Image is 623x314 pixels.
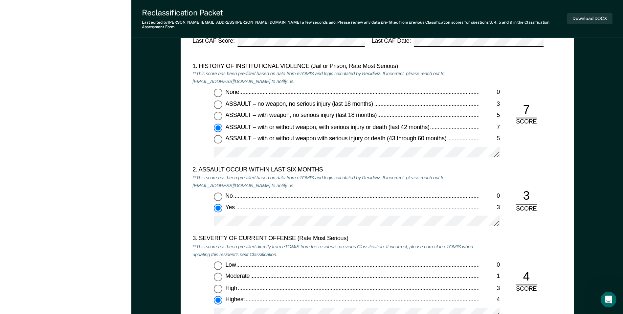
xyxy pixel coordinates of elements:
[214,135,222,144] input: ASSAULT – with or without weapon with serious injury or death (43 through 60 months)5
[225,284,238,291] span: High
[225,192,234,199] span: No
[214,112,222,120] input: ASSAULT – with weapon, no serious injury (last 18 months)5
[510,285,542,293] div: SCORE
[478,112,500,120] div: 5
[510,119,542,126] div: SCORE
[214,89,222,97] input: None0
[225,135,448,142] span: ASSAULT – with or without weapon with serious injury or death (43 through 60 months)
[192,37,365,46] label: Last CAF Score:
[516,102,537,118] div: 7
[142,8,567,17] div: Reclassification Packet
[192,235,478,243] div: 3. SEVERITY OF CURRENT OFFENSE (Rate Most Serious)
[478,89,500,97] div: 0
[237,37,364,46] input: Last CAF Score:
[214,192,222,201] input: No0
[371,37,544,46] label: Last CAF Date:
[214,204,222,213] input: Yes3
[478,296,500,304] div: 4
[214,296,222,304] input: Highest4
[192,166,478,174] div: 2. ASSAULT OCCUR WITHIN LAST SIX MONTHS
[478,135,500,143] div: 5
[478,192,500,200] div: 0
[478,261,500,269] div: 0
[414,37,544,46] input: Last CAF Date:
[214,284,222,293] input: High3
[214,100,222,109] input: ASSAULT – no weapon, no serious injury (last 18 months)3
[516,189,537,205] div: 3
[225,123,431,130] span: ASSAULT – with or without weapon, with serious injury or death (last 42 months)
[214,273,222,281] input: Moderate1
[192,243,473,257] em: **This score has been pre-filled directly from eTOMIS from the resident's previous Classification...
[601,292,616,307] iframe: Intercom live chat
[478,123,500,131] div: 7
[516,269,537,285] div: 4
[192,174,444,188] em: **This score has been pre-filled based on data from eTOMIS and logic calculated by Recidiviz. If ...
[225,112,378,118] span: ASSAULT – with weapon, no serious injury (last 18 months)
[478,100,500,108] div: 3
[225,296,246,303] span: Highest
[214,261,222,270] input: Low0
[478,204,500,212] div: 3
[302,20,336,25] span: a few seconds ago
[225,273,251,280] span: Moderate
[567,13,612,24] button: Download DOCX
[510,205,542,213] div: SCORE
[225,100,374,107] span: ASSAULT – no weapon, no serious injury (last 18 months)
[192,62,478,70] div: 1. HISTORY OF INSTITUTIONAL VIOLENCE (Jail or Prison, Rate Most Serious)
[225,89,240,95] span: None
[225,204,236,211] span: Yes
[478,284,500,292] div: 3
[192,71,444,85] em: **This score has been pre-filled based on data from eTOMIS and logic calculated by Recidiviz. If ...
[225,261,237,268] span: Low
[478,273,500,281] div: 1
[214,123,222,132] input: ASSAULT – with or without weapon, with serious injury or death (last 42 months)7
[142,20,567,30] div: Last edited by [PERSON_NAME][EMAIL_ADDRESS][PERSON_NAME][DOMAIN_NAME] . Please review any data pr...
